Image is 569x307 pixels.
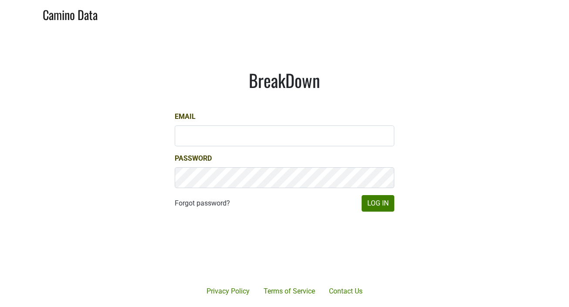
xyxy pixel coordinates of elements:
[175,111,196,122] label: Email
[200,283,257,300] a: Privacy Policy
[322,283,369,300] a: Contact Us
[175,153,212,164] label: Password
[43,3,98,24] a: Camino Data
[175,70,394,91] h1: BreakDown
[257,283,322,300] a: Terms of Service
[362,195,394,212] button: Log In
[175,198,230,209] a: Forgot password?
